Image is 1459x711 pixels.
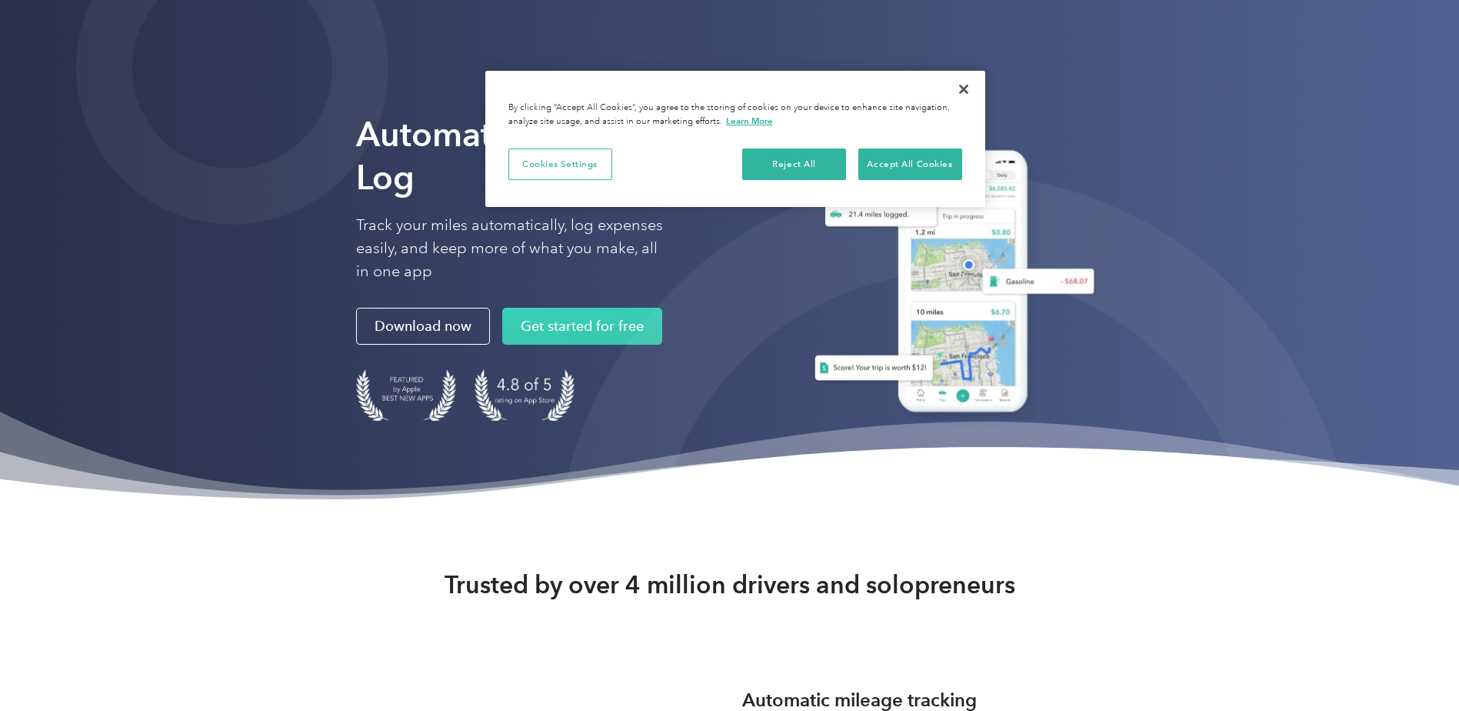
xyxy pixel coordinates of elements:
[356,308,490,345] a: Download now
[508,149,612,181] button: Cookies Settings
[356,214,664,283] p: Track your miles automatically, log expenses easily, and keep more of what you make, all in one app
[445,569,1015,600] strong: Trusted by over 4 million drivers and solopreneurs
[475,369,575,421] img: 4.9 out of 5 stars on the app store
[356,114,726,198] strong: Automate Your Mileage Log
[742,149,846,181] button: Reject All
[485,71,985,207] div: Cookie banner
[502,308,662,345] a: Get started for free
[947,72,981,106] button: Close
[356,369,456,421] img: Badge for Featured by Apple Best New Apps
[726,115,773,126] a: More information about your privacy, opens in a new tab
[508,102,962,129] div: By clicking “Accept All Cookies”, you agree to the storing of cookies on your device to enhance s...
[485,71,985,207] div: Privacy
[858,149,962,181] button: Accept All Cookies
